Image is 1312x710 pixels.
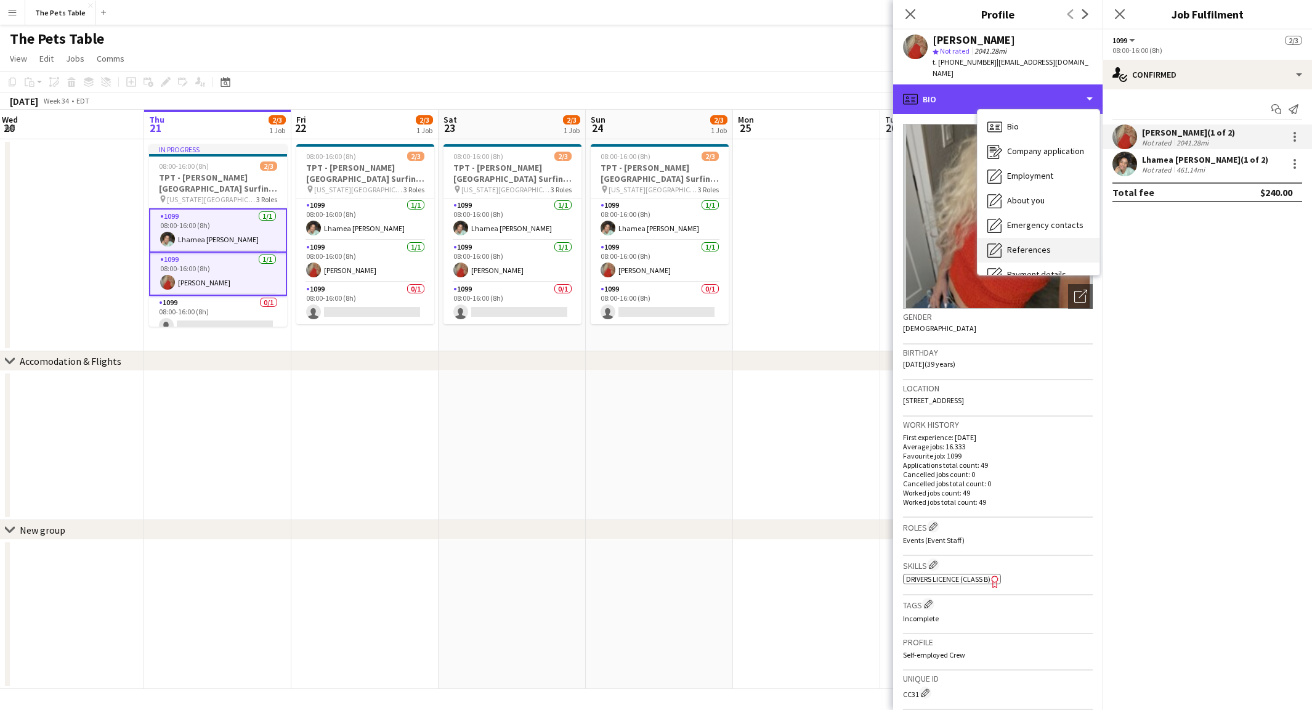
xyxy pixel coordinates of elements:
h3: Unique ID [903,673,1093,684]
app-card-role: 10990/108:00-16:00 (8h) [443,282,581,324]
h3: Roles [903,520,1093,533]
span: 23 [442,121,457,135]
span: [DEMOGRAPHIC_DATA] [903,324,976,333]
h3: Profile [903,637,1093,648]
span: Events (Event Staff) [903,536,965,545]
div: Total fee [1112,186,1154,198]
app-card-role: 10991/108:00-16:00 (8h)[PERSON_NAME] [443,240,581,282]
span: Week 34 [41,96,71,105]
p: Average jobs: 16.333 [903,442,1093,451]
span: About you [1007,195,1045,206]
span: 2/3 [1285,36,1302,45]
div: Payment details [978,263,1099,287]
h3: Skills [903,558,1093,571]
span: [US_STATE][GEOGRAPHIC_DATA] [314,185,403,194]
div: Open photos pop-in [1068,284,1093,309]
span: 2/3 [554,152,572,161]
span: 2/3 [710,115,727,124]
app-job-card: 08:00-16:00 (8h)2/3TPT - [PERSON_NAME][GEOGRAPHIC_DATA] Surfing Championships [US_STATE][GEOGRAPH... [443,144,581,324]
span: 3 Roles [403,185,424,194]
span: 08:00-16:00 (8h) [159,161,209,171]
span: 08:00-16:00 (8h) [601,152,650,161]
p: Cancelled jobs count: 0 [903,470,1093,479]
app-job-card: In progress08:00-16:00 (8h)2/3TPT - [PERSON_NAME][GEOGRAPHIC_DATA] Surfing Championships [US_STAT... [149,144,287,327]
span: 2041.28mi [972,46,1009,55]
div: About you [978,189,1099,213]
h3: Tags [903,598,1093,611]
div: Not rated [1142,165,1174,174]
app-card-role: 10991/108:00-16:00 (8h)Lhamea [PERSON_NAME] [591,198,729,240]
span: Jobs [66,53,84,64]
span: Employment [1007,170,1053,181]
div: Not rated [1142,138,1174,147]
h3: Work history [903,419,1093,430]
span: 3 Roles [256,195,277,204]
span: View [10,53,27,64]
h1: The Pets Table [10,30,104,48]
span: | [EMAIL_ADDRESS][DOMAIN_NAME] [933,57,1088,78]
span: Mon [738,114,754,125]
span: 21 [147,121,164,135]
a: Comms [92,51,129,67]
app-job-card: 08:00-16:00 (8h)2/3TPT - [PERSON_NAME][GEOGRAPHIC_DATA] Surfing Championships [US_STATE][GEOGRAPH... [591,144,729,324]
div: EDT [76,96,89,105]
div: $240.00 [1260,186,1292,198]
span: 3 Roles [698,185,719,194]
span: 26 [883,121,899,135]
span: Comms [97,53,124,64]
span: Wed [2,114,18,125]
a: Jobs [61,51,89,67]
span: [DATE] (39 years) [903,359,955,369]
span: 2/3 [260,161,277,171]
p: Favourite job: 1099 [903,451,1093,460]
span: [STREET_ADDRESS] [903,396,964,405]
span: 24 [589,121,605,135]
div: In progress [149,144,287,154]
span: Not rated [940,46,970,55]
p: Cancelled jobs total count: 0 [903,479,1093,488]
a: Edit [34,51,59,67]
p: Worked jobs total count: 49 [903,497,1093,507]
app-card-role: 10991/108:00-16:00 (8h)[PERSON_NAME] [149,253,287,296]
span: References [1007,244,1051,255]
h3: TPT - [PERSON_NAME][GEOGRAPHIC_DATA] Surfing Championships [296,162,434,184]
div: [DATE] [10,95,38,107]
span: 08:00-16:00 (8h) [453,152,503,161]
span: 08:00-16:00 (8h) [306,152,356,161]
div: 461.14mi [1174,165,1207,174]
app-job-card: 08:00-16:00 (8h)2/3TPT - [PERSON_NAME][GEOGRAPHIC_DATA] Surfing Championships [US_STATE][GEOGRAPH... [296,144,434,324]
span: Fri [296,114,306,125]
span: [US_STATE][GEOGRAPHIC_DATA] [167,195,256,204]
div: Lhamea [PERSON_NAME] (1 of 2) [1142,154,1268,165]
app-card-role: 10991/108:00-16:00 (8h)Lhamea [PERSON_NAME] [296,198,434,240]
span: 2/3 [563,115,580,124]
div: Company application [978,139,1099,164]
div: Confirmed [1103,60,1312,89]
h3: TPT - [PERSON_NAME][GEOGRAPHIC_DATA] Surfing Championships [591,162,729,184]
span: Bio [1007,121,1019,132]
div: 2041.28mi [1174,138,1211,147]
span: 2/3 [269,115,286,124]
span: Edit [39,53,54,64]
span: Sat [443,114,457,125]
div: 1 Job [564,126,580,135]
h3: Location [903,383,1093,394]
span: Drivers Licence (Class B) [906,574,990,584]
p: Incomplete [903,614,1093,623]
h3: Job Fulfilment [1103,6,1312,22]
app-card-role: 10991/108:00-16:00 (8h)[PERSON_NAME] [591,240,729,282]
span: Payment details [1007,269,1066,280]
button: The Pets Table [25,1,96,25]
span: 1099 [1112,36,1127,45]
app-card-role: 10991/108:00-16:00 (8h)Lhamea [PERSON_NAME] [149,208,287,253]
a: View [5,51,32,67]
span: 22 [294,121,306,135]
div: 1 Job [711,126,727,135]
span: 2/3 [407,152,424,161]
div: [PERSON_NAME] [933,35,1015,46]
div: Employment [978,164,1099,189]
